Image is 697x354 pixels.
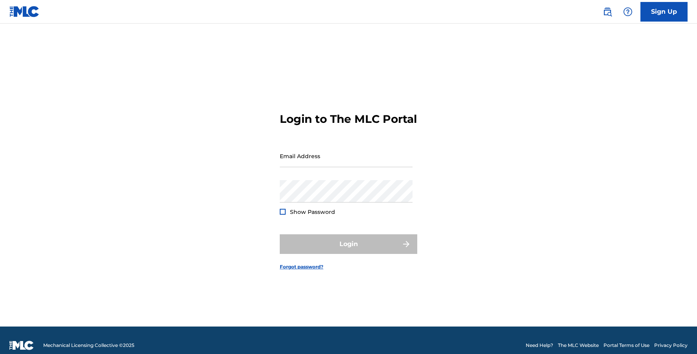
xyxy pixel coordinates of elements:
[9,6,40,17] img: MLC Logo
[290,208,335,215] span: Show Password
[9,341,34,350] img: logo
[600,4,615,20] a: Public Search
[280,263,323,270] a: Forgot password?
[640,2,688,22] a: Sign Up
[603,7,612,16] img: search
[620,4,636,20] div: Help
[654,342,688,349] a: Privacy Policy
[43,342,134,349] span: Mechanical Licensing Collective © 2025
[526,342,553,349] a: Need Help?
[558,342,599,349] a: The MLC Website
[623,7,633,16] img: help
[280,112,417,126] h3: Login to The MLC Portal
[603,342,649,349] a: Portal Terms of Use
[658,316,697,354] iframe: Chat Widget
